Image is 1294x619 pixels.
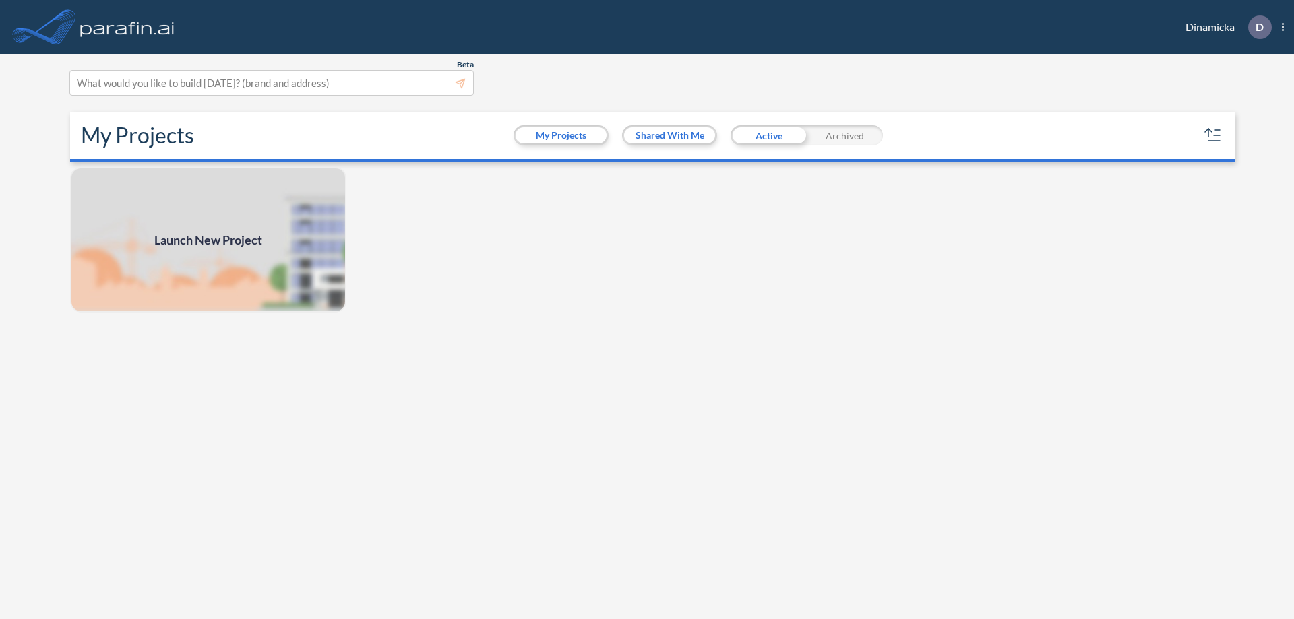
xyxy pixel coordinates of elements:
[731,125,807,145] div: Active
[807,125,883,145] div: Archived
[78,13,177,40] img: logo
[624,127,715,143] button: Shared With Me
[154,231,262,249] span: Launch New Project
[1256,21,1264,33] p: D
[457,59,474,70] span: Beta
[70,167,346,313] img: add
[516,127,607,143] button: My Projects
[1165,15,1284,39] div: Dinamicka
[1202,125,1224,146] button: sort
[70,167,346,313] a: Launch New Project
[81,123,194,148] h2: My Projects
